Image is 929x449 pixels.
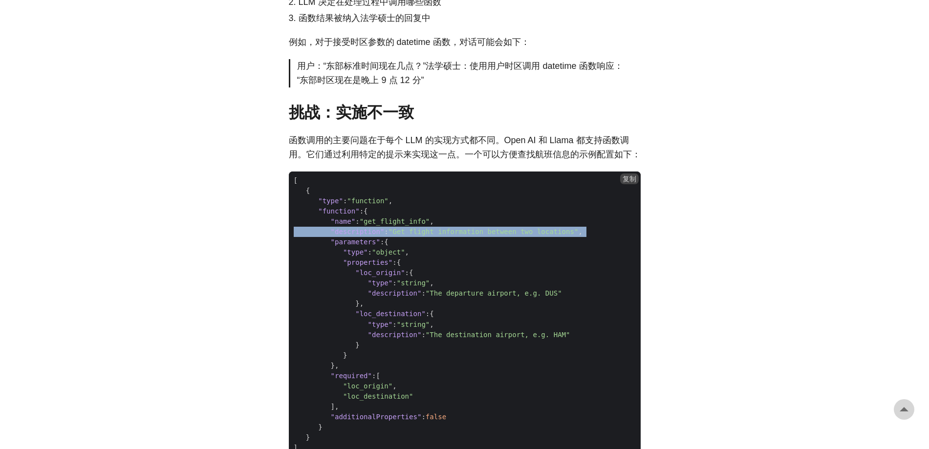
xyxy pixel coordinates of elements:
span: "type" [343,248,368,256]
span: :{ [426,310,434,318]
span: "The destination airport, e.g. HAM" [426,331,570,339]
span: : [392,321,396,328]
span: "loc_origin" [355,269,405,277]
font: 函数结果被纳入法学硕士的回复中 [299,13,431,23]
span: : [392,279,396,287]
span: "The departure airport, e.g. DUS" [426,289,562,297]
span: } [318,423,322,431]
span: : [384,228,388,235]
span: , [430,279,433,287]
span: :{ [360,207,368,215]
span: "type" [318,197,343,205]
span: "function" [318,207,359,215]
span: "description" [331,228,385,235]
span: :{ [405,269,413,277]
font: 例如，对于接受时区参数的 datetime 函数，对话可能会如下： [289,37,530,47]
span: :{ [392,258,401,266]
span: false [426,413,446,421]
span: , [430,321,433,328]
span: , [405,248,409,256]
span: "function" [347,197,388,205]
span: , [392,382,396,390]
span: "loc_destination" [355,310,426,318]
span: }, [331,362,339,369]
span: "name" [331,217,356,225]
span: "loc_origin" [343,382,392,390]
span: :[ [372,372,380,380]
a: 返回顶部 [894,399,914,420]
span: "description" [368,289,422,297]
span: "string" [397,321,430,328]
span: "type" [368,321,393,328]
span: "get_flight_info" [360,217,430,225]
span: :{ [380,238,389,246]
span: : [421,413,425,421]
span: "required" [331,372,372,380]
span: } [306,433,310,441]
span: , [578,228,582,235]
span: "parameters" [331,238,380,246]
span: }, [355,299,364,307]
span: "Get flight information between two locations" [389,228,579,235]
font: 挑战：实施不一致 [289,104,414,121]
span: "additionalProperties" [331,413,422,421]
span: "type" [368,279,393,287]
span: : [368,248,372,256]
span: [ [294,176,298,184]
span: } [355,341,359,349]
font: 函数调用的主要问题在于每个 LLM 的实现方式都不同。Open AI 和 Llama 都支持函数调用。它们通过利用特定的提示来实现这一点。一个可以方便查找航班信息的示例配置如下： [289,135,641,159]
button: 复制 [620,173,639,184]
span: } [343,351,347,359]
span: : [343,197,347,205]
span: , [389,197,392,205]
span: "loc_destination" [343,392,413,400]
span: "object" [372,248,405,256]
span: : [421,331,425,339]
font: 复制 [623,175,636,183]
span: : [355,217,359,225]
span: "string" [397,279,430,287]
font: 用户：“东部标准时间现在几点？”法学硕士：使用用户时区调用 datetime 函数响应：“东部时区现在是晚上 9 点 12 分” [297,61,623,85]
span: "properties" [343,258,392,266]
span: : [421,289,425,297]
span: "description" [368,331,422,339]
span: ], [331,403,339,410]
span: { [306,187,310,194]
span: , [430,217,433,225]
